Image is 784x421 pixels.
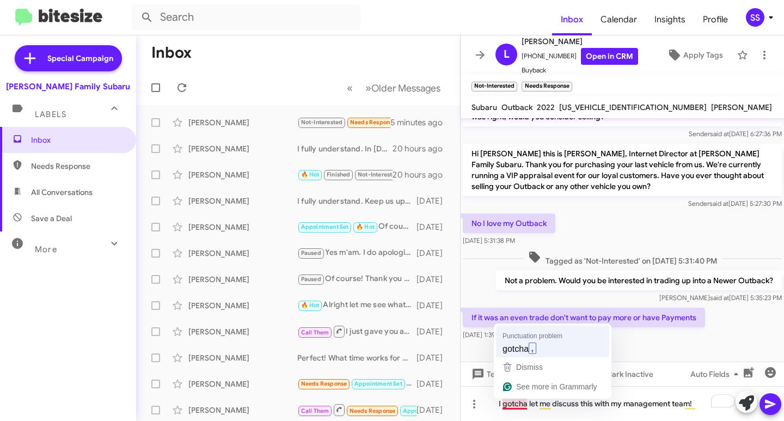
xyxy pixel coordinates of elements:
[297,299,416,312] div: Alright let me see what we have.
[340,77,359,99] button: Previous
[35,109,66,119] span: Labels
[522,48,638,65] span: [PHONE_NUMBER]
[354,380,402,387] span: Appointment Set
[188,169,297,180] div: [PERSON_NAME]
[301,223,349,230] span: Appointment Set
[358,171,400,178] span: Not-Interested
[690,364,743,384] span: Auto Fields
[683,45,723,65] span: Apply Tags
[393,169,451,180] div: 20 hours ago
[710,294,729,302] span: said at
[327,171,351,178] span: Finished
[461,386,784,421] div: To enrich screen reader interactions, please activate Accessibility in Grammarly extension settings
[584,364,662,384] button: Mark Inactive
[469,364,523,384] span: Templates
[471,82,517,91] small: Not-Interested
[297,247,416,259] div: Yes m'am. I do apologize for the recent texts. I hope you have a great recovery, and please let u...
[463,144,782,196] p: Hi [PERSON_NAME] this is [PERSON_NAME], Internet Director at [PERSON_NAME] Family Subaru. Thank y...
[301,302,320,309] span: 🔥 Hot
[659,294,782,302] span: [PERSON_NAME] [DATE] 5:35:23 PM
[646,4,694,35] a: Insights
[463,213,555,233] p: No I love my Outback
[471,102,497,112] span: Subaru
[301,171,320,178] span: 🔥 Hot
[297,196,416,206] div: I fully understand. Keep us updated in case anything cahnges we would love to asssit you.
[188,117,297,128] div: [PERSON_NAME]
[746,8,764,27] div: SS
[188,405,297,416] div: [PERSON_NAME]
[297,116,390,129] div: If it was an even trade don't want to pay more or have Payments
[301,407,329,414] span: Call Them
[416,300,451,311] div: [DATE]
[297,377,416,390] div: Okay
[350,407,396,414] span: Needs Response
[188,352,297,363] div: [PERSON_NAME]
[403,407,451,414] span: Appointment Set
[552,4,592,35] a: Inbox
[416,379,451,389] div: [DATE]
[504,46,510,63] span: L
[416,352,451,363] div: [DATE]
[688,199,782,208] span: Sender [DATE] 5:27:30 PM
[537,102,555,112] span: 2022
[496,271,782,290] p: Not a problem. Would you be interested in trading up into a Newer Outback?
[297,273,416,285] div: Of course! Thank you for the review we all appercaite ther great feedback! For sure we will follo...
[559,102,707,112] span: [US_VEHICLE_IDENTIFICATION_NUMBER]
[416,405,451,416] div: [DATE]
[581,48,638,65] a: Open in CRM
[592,4,646,35] a: Calendar
[365,81,371,95] span: »
[297,352,416,363] div: Perfect! What time works for you to come in and discuss this?
[463,236,515,245] span: [DATE] 5:31:38 PM
[301,249,321,257] span: Paused
[350,119,396,126] span: Needs Response
[461,364,532,384] button: Templates
[188,222,297,233] div: [PERSON_NAME]
[390,117,451,128] div: 5 minutes ago
[737,8,772,27] button: SS
[694,4,737,35] a: Profile
[393,143,451,154] div: 20 hours ago
[524,251,721,266] span: Tagged as 'Not-Interested' on [DATE] 5:31:40 PM
[605,364,653,384] span: Mark Inactive
[356,223,375,230] span: 🔥 Hot
[463,308,705,327] p: If it was an even trade don't want to pay more or have Payments
[188,248,297,259] div: [PERSON_NAME]
[301,276,321,283] span: Paused
[301,380,347,387] span: Needs Response
[522,35,638,48] span: [PERSON_NAME]
[151,44,192,62] h1: Inbox
[416,326,451,337] div: [DATE]
[710,130,729,138] span: said at
[188,326,297,337] div: [PERSON_NAME]
[188,196,297,206] div: [PERSON_NAME]
[188,379,297,389] div: [PERSON_NAME]
[359,77,447,99] button: Next
[31,135,124,145] span: Inbox
[341,77,447,99] nav: Page navigation example
[416,274,451,285] div: [DATE]
[689,130,782,138] span: Sender [DATE] 6:27:36 PM
[15,45,122,71] a: Special Campaign
[297,221,416,233] div: Of course!
[657,45,732,65] button: Apply Tags
[297,403,416,417] div: Inbound Call
[6,81,130,92] div: [PERSON_NAME] Family Subaru
[416,248,451,259] div: [DATE]
[709,199,728,208] span: said at
[371,82,440,94] span: Older Messages
[501,102,532,112] span: Outback
[297,168,393,181] div: Bet
[416,222,451,233] div: [DATE]
[463,331,515,339] span: [DATE] 1:39:42 PM
[132,4,360,30] input: Search
[416,196,451,206] div: [DATE]
[188,300,297,311] div: [PERSON_NAME]
[31,213,72,224] span: Save a Deal
[522,82,572,91] small: Needs Response
[297,325,416,338] div: I just gave you a call. Please give me a call back when you can. [PHONE_NUMBER].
